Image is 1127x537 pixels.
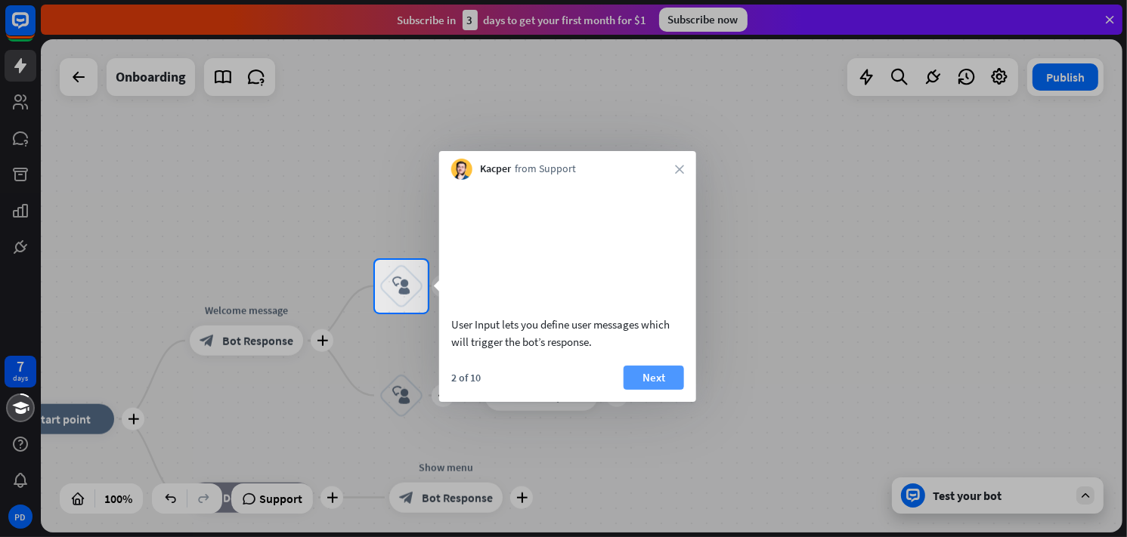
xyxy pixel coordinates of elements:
[451,316,684,350] div: User Input lets you define user messages which will trigger the bot’s response.
[480,162,511,177] span: Kacper
[624,366,684,390] button: Next
[392,277,410,295] i: block_user_input
[12,6,57,51] button: Open LiveChat chat widget
[515,162,576,177] span: from Support
[451,371,481,384] div: 2 of 10
[675,165,684,174] i: close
